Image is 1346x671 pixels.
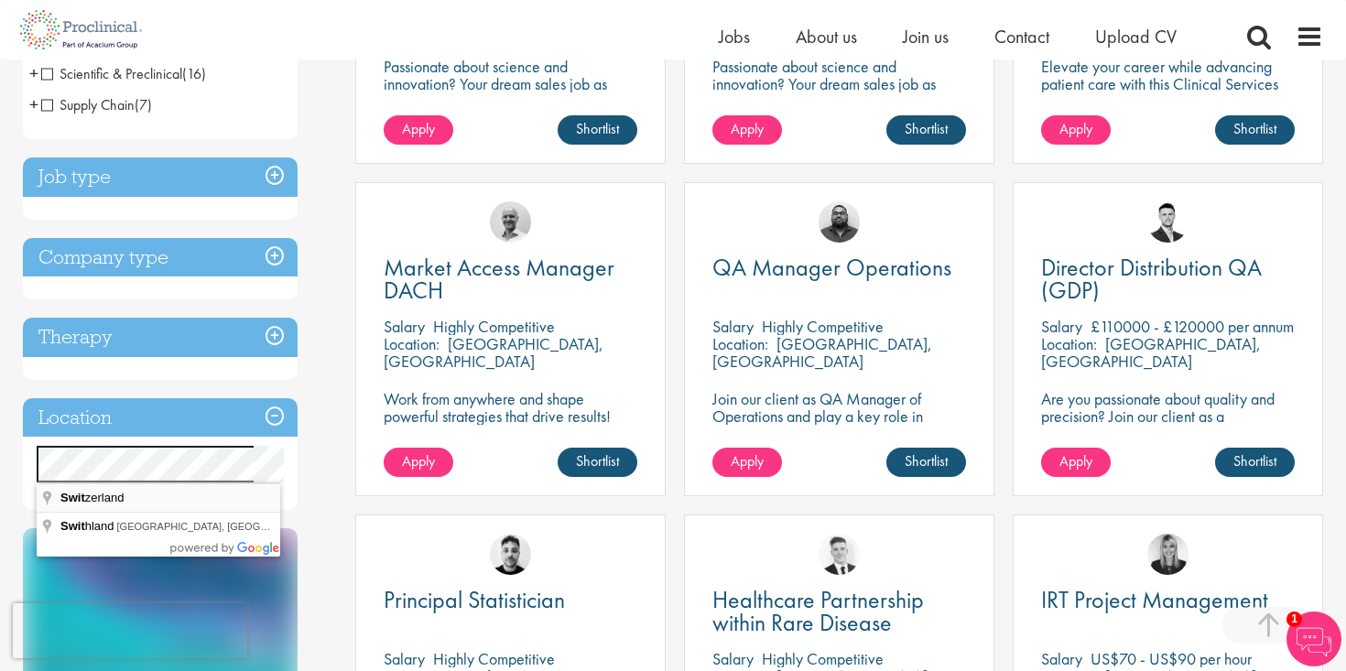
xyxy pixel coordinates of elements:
[384,390,637,460] p: Work from anywhere and shape powerful strategies that drive results! Enjoy the freedom of remote ...
[712,448,782,477] a: Apply
[60,519,117,533] span: hland
[712,584,924,638] span: Healthcare Partnership within Rare Disease
[384,333,603,372] p: [GEOGRAPHIC_DATA], [GEOGRAPHIC_DATA]
[384,448,453,477] a: Apply
[1041,589,1295,611] a: IRT Project Management
[712,333,932,372] p: [GEOGRAPHIC_DATA], [GEOGRAPHIC_DATA]
[903,25,949,49] a: Join us
[402,119,435,138] span: Apply
[384,584,565,615] span: Principal Statistician
[135,95,152,114] span: (7)
[1041,584,1268,615] span: IRT Project Management
[60,491,85,504] span: Swit
[712,252,951,283] span: QA Manager Operations
[23,157,298,197] h3: Job type
[796,25,857,49] a: About us
[1041,333,1097,354] span: Location:
[819,534,860,575] img: Nicolas Daniel
[719,25,750,49] a: Jobs
[1147,534,1189,575] img: Janelle Jones
[712,390,966,442] p: Join our client as QA Manager of Operations and play a key role in maintaining top-tier quality s...
[60,491,126,504] span: zerland
[558,448,637,477] a: Shortlist
[23,318,298,357] h3: Therapy
[819,201,860,243] img: Ashley Bennett
[712,589,966,634] a: Healthcare Partnership within Rare Disease
[712,115,782,145] a: Apply
[762,316,884,337] p: Highly Competitive
[1059,451,1092,471] span: Apply
[731,451,764,471] span: Apply
[13,603,247,658] iframe: reCAPTCHA
[1286,611,1341,666] img: Chatbot
[41,64,206,83] span: Scientific & Preclinical
[384,58,637,110] p: Passionate about science and innovation? Your dream sales job as Territory Manager awaits!
[60,519,85,533] span: Swit
[712,648,754,669] span: Salary
[1059,119,1092,138] span: Apply
[23,398,298,438] h3: Location
[384,252,614,306] span: Market Access Manager DACH
[1147,201,1189,243] img: Joshua Godden
[1041,316,1082,337] span: Salary
[433,316,555,337] p: Highly Competitive
[1041,256,1295,302] a: Director Distribution QA (GDP)
[1041,648,1082,669] span: Salary
[712,256,966,279] a: QA Manager Operations
[41,95,152,114] span: Supply Chain
[886,115,966,145] a: Shortlist
[1041,252,1262,306] span: Director Distribution QA (GDP)
[384,333,440,354] span: Location:
[433,648,555,669] p: Highly Competitive
[712,316,754,337] span: Salary
[1041,390,1295,460] p: Are you passionate about quality and precision? Join our client as a Distribution Director and he...
[994,25,1049,49] a: Contact
[29,91,38,118] span: +
[1041,448,1111,477] a: Apply
[384,256,637,302] a: Market Access Manager DACH
[41,64,182,83] span: Scientific & Preclinical
[886,448,966,477] a: Shortlist
[712,58,966,110] p: Passionate about science and innovation? Your dream sales job as Territory Manager awaits!
[29,60,38,87] span: +
[182,64,206,83] span: (16)
[1091,648,1252,669] p: US$70 - US$90 per hour
[23,238,298,277] h3: Company type
[1095,25,1177,49] a: Upload CV
[712,333,768,354] span: Location:
[1041,115,1111,145] a: Apply
[402,451,435,471] span: Apply
[384,589,637,611] a: Principal Statistician
[1215,448,1295,477] a: Shortlist
[762,648,884,669] p: Highly Competitive
[384,115,453,145] a: Apply
[1215,115,1295,145] a: Shortlist
[490,201,531,243] img: Jake Robinson
[1091,316,1294,337] p: £110000 - £120000 per annum
[1041,333,1261,372] p: [GEOGRAPHIC_DATA], [GEOGRAPHIC_DATA]
[117,521,332,532] span: [GEOGRAPHIC_DATA], [GEOGRAPHIC_DATA]
[384,648,425,669] span: Salary
[490,534,531,575] img: Dean Fisher
[384,316,425,337] span: Salary
[1286,611,1302,627] span: 1
[41,95,135,114] span: Supply Chain
[558,115,637,145] a: Shortlist
[731,119,764,138] span: Apply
